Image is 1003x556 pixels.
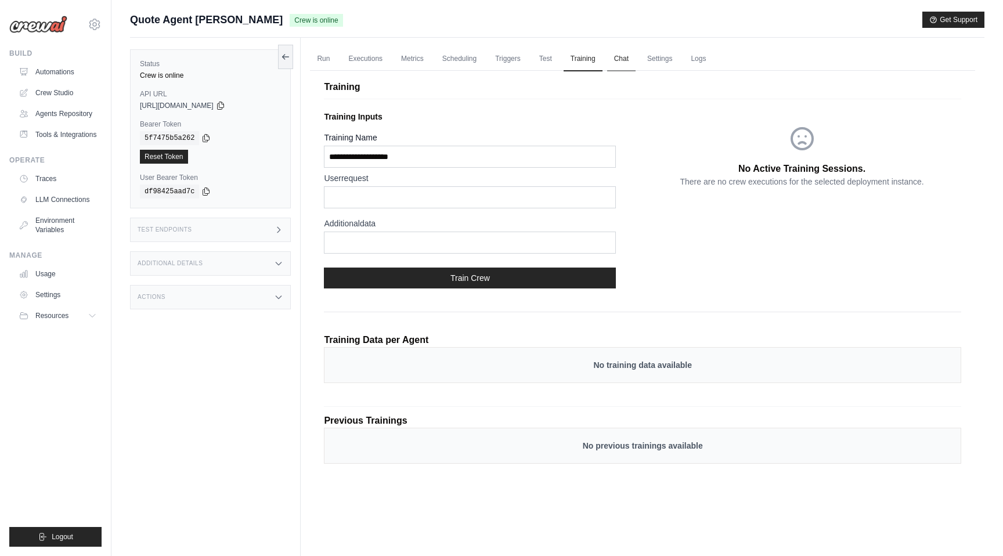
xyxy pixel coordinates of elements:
a: Scheduling [435,47,484,71]
a: Training [564,47,602,71]
button: Train Crew [324,268,616,288]
a: Metrics [394,47,431,71]
div: Crew is online [140,71,281,80]
h3: Actions [138,294,165,301]
span: Quote Agent [PERSON_NAME] [130,12,283,28]
p: There are no crew executions for the selected deployment instance. [680,176,923,187]
label: Training Name [324,132,616,143]
label: Bearer Token [140,120,281,129]
a: Triggers [488,47,528,71]
a: Settings [14,286,102,304]
a: Traces [14,169,102,188]
label: User Bearer Token [140,173,281,182]
a: Usage [14,265,102,283]
div: Operate [9,156,102,165]
label: Userrequest [324,172,616,184]
code: df98425aad7c [140,185,199,198]
p: No training data available [336,359,949,371]
iframe: Chat Widget [945,500,1003,556]
a: Automations [14,63,102,81]
label: API URL [140,89,281,99]
p: Previous Trainings [324,414,961,428]
span: Logout [52,532,73,541]
p: No Active Training Sessions. [738,162,865,176]
label: Status [140,59,281,68]
a: Environment Variables [14,211,102,239]
span: [URL][DOMAIN_NAME] [140,101,214,110]
a: Crew Studio [14,84,102,102]
button: Logout [9,527,102,547]
a: Test [532,47,559,71]
div: Build [9,49,102,58]
span: Crew is online [290,14,342,27]
a: Executions [341,47,389,71]
a: Tools & Integrations [14,125,102,144]
h3: Test Endpoints [138,226,192,233]
p: No previous trainings available [336,440,949,452]
img: Logo [9,16,67,33]
label: Additionaldata [324,218,616,229]
p: Training [324,80,961,94]
span: Resources [35,311,68,320]
p: Training Inputs [324,111,643,122]
button: Resources [14,306,102,325]
a: Settings [640,47,679,71]
a: Run [310,47,337,71]
a: LLM Connections [14,190,102,209]
a: Agents Repository [14,104,102,123]
code: 5f7475b5a262 [140,131,199,145]
button: Get Support [922,12,984,28]
a: Logs [684,47,713,71]
h3: Additional Details [138,260,203,267]
div: Manage [9,251,102,260]
a: Chat [607,47,636,71]
a: Reset Token [140,150,188,164]
p: Training Data per Agent [324,333,428,347]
